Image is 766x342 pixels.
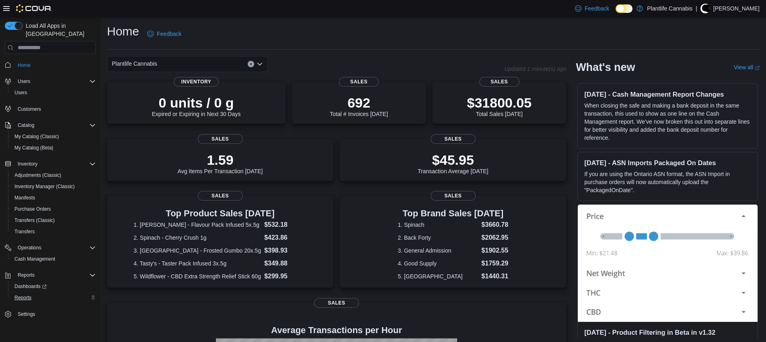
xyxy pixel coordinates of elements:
button: Inventory [14,159,41,169]
span: Purchase Orders [11,204,96,214]
input: Dark Mode [616,4,633,13]
span: Purchase Orders [14,206,51,212]
dt: 5. Wildflower - CBD Extra Strength Relief Stick 60g [133,272,261,280]
span: Catalog [14,120,96,130]
a: Transfers (Classic) [11,216,58,225]
a: Transfers [11,227,38,236]
p: [PERSON_NAME] [713,4,760,13]
a: Cash Management [11,254,58,264]
h3: [DATE] - Product Filtering in Beta in v1.32 [584,328,751,336]
button: Operations [14,243,45,253]
button: Customers [2,103,99,115]
span: Reports [14,294,31,301]
dt: 1. Spinach [398,221,478,229]
dt: 4. Tasty's - Taster Pack Infused 3x.5g [133,259,261,267]
h1: Home [107,23,139,39]
span: Sales [314,298,359,308]
dt: 3. General Admission [398,247,478,255]
button: Users [8,87,99,98]
span: Dashboards [11,282,96,291]
span: Users [14,89,27,96]
a: Customers [14,104,44,114]
span: Manifests [14,195,35,201]
button: My Catalog (Classic) [8,131,99,142]
span: Settings [14,309,96,319]
dt: 1. [PERSON_NAME] - Flavour Pack Infused 5x.5g [133,221,261,229]
a: Reports [11,293,35,303]
span: Catalog [18,122,34,129]
span: Users [18,78,30,85]
a: Feedback [572,0,612,17]
dd: $2062.95 [481,233,508,243]
button: Catalog [14,120,37,130]
span: Manifests [11,193,96,203]
p: 1.59 [178,152,263,168]
span: My Catalog (Beta) [14,145,53,151]
span: My Catalog (Classic) [14,133,59,140]
span: Feedback [157,30,181,38]
p: 692 [330,95,388,111]
div: Transaction Average [DATE] [418,152,489,174]
span: Home [18,62,31,68]
svg: External link [755,66,760,70]
a: My Catalog (Classic) [11,132,62,141]
span: Operations [18,245,41,251]
span: Sales [198,191,243,201]
p: $45.95 [418,152,489,168]
span: Load All Apps in [GEOGRAPHIC_DATA] [23,22,96,38]
span: Adjustments (Classic) [14,172,61,178]
nav: Complex example [5,56,96,341]
a: Inventory Manager (Classic) [11,182,78,191]
button: Adjustments (Classic) [8,170,99,181]
span: Transfers (Classic) [14,217,55,224]
button: Reports [14,270,38,280]
p: Plantlife Cannabis [647,4,692,13]
a: Manifests [11,193,38,203]
button: Inventory Manager (Classic) [8,181,99,192]
span: Adjustments (Classic) [11,170,96,180]
p: 0 units / 0 g [152,95,241,111]
a: View allExternal link [734,64,760,70]
p: Updated 1 minute(s) ago [504,66,566,72]
div: Avg Items Per Transaction [DATE] [178,152,263,174]
span: My Catalog (Beta) [11,143,96,153]
span: Sales [339,77,379,87]
p: If you are using the Ontario ASN format, the ASN Import in purchase orders will now automatically... [584,170,751,194]
h3: [DATE] - ASN Imports Packaged On Dates [584,159,751,167]
a: Adjustments (Classic) [11,170,64,180]
div: Total Sales [DATE] [467,95,532,117]
button: Transfers (Classic) [8,215,99,226]
button: Reports [8,292,99,303]
button: Catalog [2,120,99,131]
span: Inventory Manager (Classic) [14,183,75,190]
dd: $1902.55 [481,246,508,255]
dd: $532.18 [264,220,307,230]
button: Purchase Orders [8,203,99,215]
button: Manifests [8,192,99,203]
h3: Top Product Sales [DATE] [133,209,307,218]
span: Transfers [14,228,35,235]
button: Clear input [248,61,254,67]
a: Purchase Orders [11,204,54,214]
div: Total # Invoices [DATE] [330,95,388,117]
a: Settings [14,309,38,319]
h3: [DATE] - Cash Management Report Changes [584,90,751,98]
h3: Top Brand Sales [DATE] [398,209,508,218]
span: Operations [14,243,96,253]
dt: 2. Back Forty [398,234,478,242]
span: Inventory Manager (Classic) [11,182,96,191]
dt: 2. Spinach - Cherry Crush 1g [133,234,261,242]
a: Users [11,88,30,97]
span: Inventory [18,161,37,167]
button: Open list of options [257,61,263,67]
dd: $1440.31 [481,272,508,281]
a: Home [14,60,34,70]
span: Transfers (Classic) [11,216,96,225]
span: Sales [431,191,476,201]
span: Dashboards [14,283,47,290]
dd: $1759.29 [481,259,508,268]
span: Reports [14,270,96,280]
dd: $349.88 [264,259,307,268]
button: Cash Management [8,253,99,265]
